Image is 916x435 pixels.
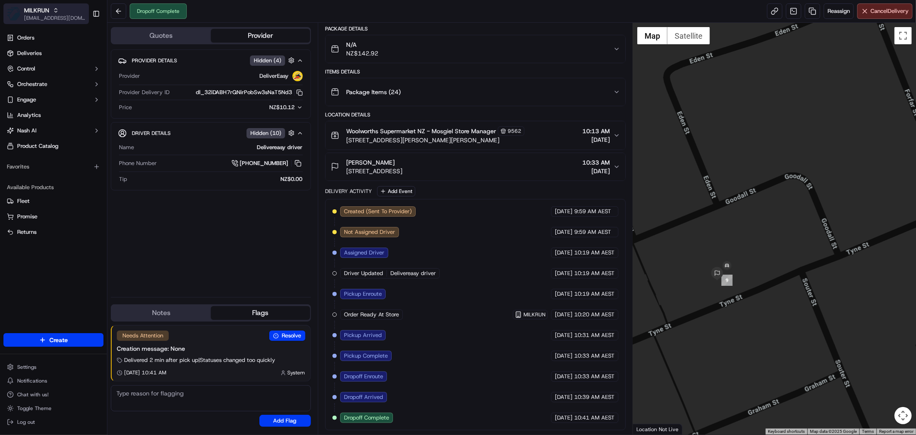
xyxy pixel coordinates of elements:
button: [EMAIL_ADDRESS][DOMAIN_NAME] [24,15,85,21]
span: Provider Delivery ID [119,89,170,96]
span: [STREET_ADDRESS][PERSON_NAME][PERSON_NAME] [346,136,524,144]
span: Toggle Theme [17,405,52,412]
button: MILKRUN [24,6,49,15]
span: 10:39 AM AEST [574,393,615,401]
button: Quotes [112,29,211,43]
img: MILKRUN [7,7,21,21]
a: Report a map error [879,429,913,434]
span: Reassign [828,7,850,15]
span: Provider Details [132,57,177,64]
a: Terms (opens in new tab) [862,429,874,434]
span: Pickup Enroute [344,290,382,298]
span: 10:33 AM [582,158,610,167]
span: N/A [346,40,378,49]
button: MILKRUNMILKRUN[EMAIL_ADDRESS][DOMAIN_NAME] [3,3,89,24]
div: 9 [721,275,733,286]
div: Delivereasy driver [137,144,303,151]
button: Nash AI [3,124,103,138]
button: Show street map [637,27,667,44]
span: MILKRUN [523,311,545,318]
div: Needs Attention [117,331,169,341]
span: Log out [17,419,35,426]
span: [PHONE_NUMBER] [240,159,289,167]
span: Price [119,104,132,111]
a: Orders [3,31,103,45]
span: [DATE] 10:41 AM [124,369,166,376]
span: Name [119,144,134,151]
span: Woolworths Supermarket NZ - Mosgiel Store Manager [346,127,496,135]
button: N/ANZ$142.92 [326,35,625,63]
button: Returns [3,225,103,239]
span: [DATE] [555,393,572,401]
span: Delivereasy driver [390,270,436,277]
button: Keyboard shortcuts [768,429,805,435]
button: Settings [3,361,103,373]
button: Chat with us! [3,389,103,401]
span: Phone Number [119,159,157,167]
button: Resolve [269,331,305,341]
button: Create [3,333,103,347]
div: Available Products [3,181,103,194]
a: [PHONE_NUMBER] [231,159,303,168]
span: Created (Sent To Provider) [344,208,412,215]
button: Notes [112,306,211,320]
button: Package Items (24) [326,78,625,106]
span: [DATE] [555,373,572,380]
a: Returns [7,228,100,236]
span: Map data ©2025 Google [810,429,857,434]
span: 10:33 AM AEST [574,373,615,380]
button: Control [3,62,103,76]
button: CancelDelivery [857,3,913,19]
span: System [288,369,305,376]
span: Deliveries [17,49,42,57]
button: Log out [3,416,103,428]
span: 10:31 AM AEST [574,331,615,339]
div: NZ$0.00 [131,175,303,183]
span: Hidden ( 10 ) [250,129,281,137]
span: [STREET_ADDRESS] [346,167,402,175]
button: Hidden (10) [246,128,297,138]
span: Not Assigned Driver [344,228,395,236]
span: Fleet [17,197,30,205]
span: Assigned Driver [344,249,384,257]
span: [DATE] [582,167,610,175]
span: Orchestrate [17,80,47,88]
button: Toggle Theme [3,402,103,414]
span: Delivered 2 min after pick up | Statuses changed too quickly [124,356,275,364]
span: Dropoff Enroute [344,373,383,380]
span: Nash AI [17,127,37,135]
a: Product Catalog [3,139,103,153]
span: Chat with us! [17,391,49,398]
button: Hidden (4) [250,55,297,66]
span: Tip [119,175,127,183]
button: Promise [3,210,103,224]
span: 9:59 AM AEST [574,228,611,236]
span: Create [49,336,68,344]
div: Package Details [325,25,626,32]
button: Provider [211,29,310,43]
span: [DATE] [555,311,572,319]
button: Fleet [3,194,103,208]
span: 10:41 AM AEST [574,414,615,422]
span: 9:59 AM AEST [574,208,611,215]
div: Location Not Live [633,424,682,435]
span: Package Items ( 24 ) [346,88,401,96]
a: Deliveries [3,46,103,60]
span: Analytics [17,111,41,119]
span: Product Catalog [17,142,58,150]
button: Map camera controls [895,407,912,424]
span: [PERSON_NAME] [346,158,395,167]
button: Reassign [824,3,854,19]
span: DeliverEasy [260,72,289,80]
span: [DATE] [555,208,572,215]
span: Provider [119,72,140,80]
span: [DATE] [555,414,572,422]
button: [PERSON_NAME][STREET_ADDRESS]10:33 AM[DATE] [326,153,625,181]
span: [DATE] [555,290,572,298]
span: NZ$142.92 [346,49,378,58]
span: Hidden ( 4 ) [254,57,281,64]
span: [DATE] [555,249,572,257]
div: Location Details [325,111,626,118]
button: Driver DetailsHidden (10) [118,126,304,140]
